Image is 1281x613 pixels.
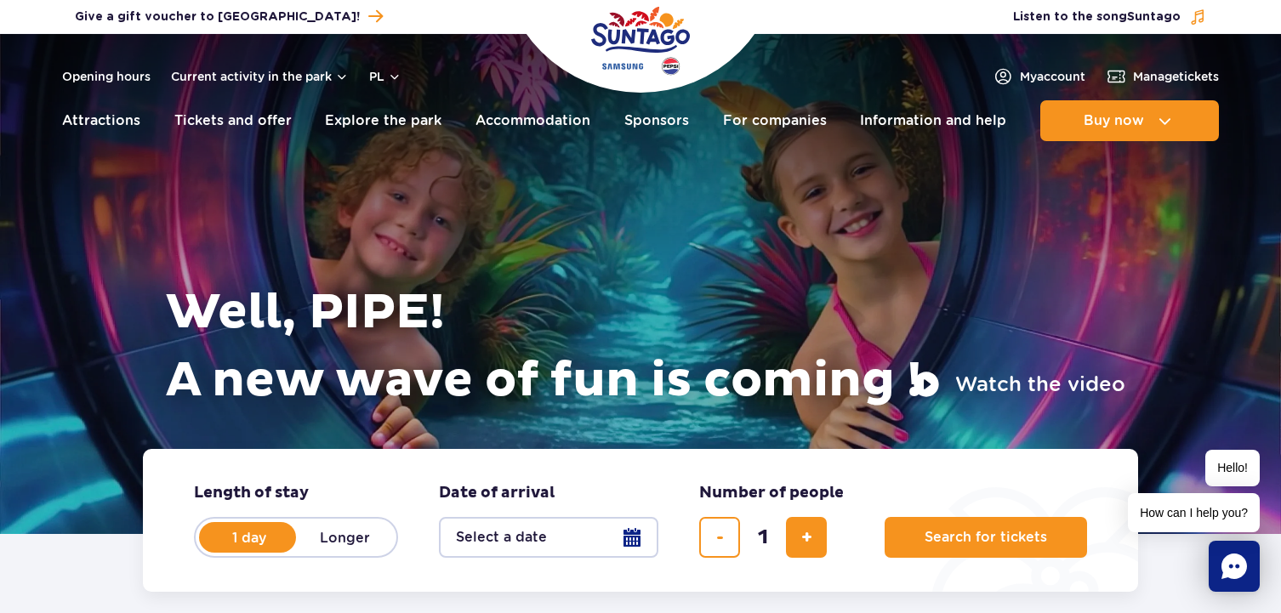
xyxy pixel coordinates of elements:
[171,70,349,83] button: Current activity in the park
[320,530,370,546] font: Longer
[624,100,689,141] a: Sponsors
[166,350,922,411] font: A new wave of fun is coming !
[166,282,445,343] font: Well, PIPE!
[955,372,1125,396] font: Watch the video
[1127,11,1181,23] font: Suntago
[369,70,384,83] font: pl
[475,100,590,141] a: Accommodation
[456,529,547,545] font: Select a date
[1179,70,1219,83] font: tickets
[62,70,151,83] font: Opening hours
[439,517,658,558] button: Select a date
[1013,9,1206,26] button: Listen to the songSuntago
[75,5,383,28] a: Give a gift voucher to [GEOGRAPHIC_DATA]!
[171,70,332,83] font: Current activity in the park
[860,100,1006,141] a: Information and help
[743,517,783,558] input: number of tickets
[860,112,1006,128] font: Information and help
[1140,506,1248,519] font: How can I help you?
[699,483,844,502] font: Number of people
[1020,70,1037,83] font: My
[475,112,590,128] font: Accommodation
[325,100,441,141] a: Explore the park
[885,517,1087,558] button: Search for tickets
[1040,100,1219,141] button: Buy now
[1013,11,1127,23] font: Listen to the song
[75,11,360,23] font: Give a gift voucher to [GEOGRAPHIC_DATA]!
[1209,541,1260,592] div: Chat
[699,517,740,558] button: remove ticket
[232,530,266,546] font: 1 day
[786,517,827,558] button: add a ticket
[723,100,827,141] a: For companies
[369,68,401,85] button: pl
[1133,70,1179,83] font: Manage
[1217,461,1248,474] font: Hello!
[723,112,827,128] font: For companies
[913,371,1125,398] button: Watch the video
[174,100,292,141] a: Tickets and offer
[1106,66,1219,87] a: Managetickets
[62,100,140,141] a: Attractions
[325,112,441,128] font: Explore the park
[62,112,140,128] font: Attractions
[194,483,309,502] font: Length of stay
[1037,70,1085,83] font: account
[62,68,151,85] a: Opening hours
[624,112,689,128] font: Sponsors
[174,112,292,128] font: Tickets and offer
[993,66,1085,87] a: Myaccount
[439,483,555,502] font: Date of arrival
[143,449,1138,592] form: Planning a visit to Park of Poland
